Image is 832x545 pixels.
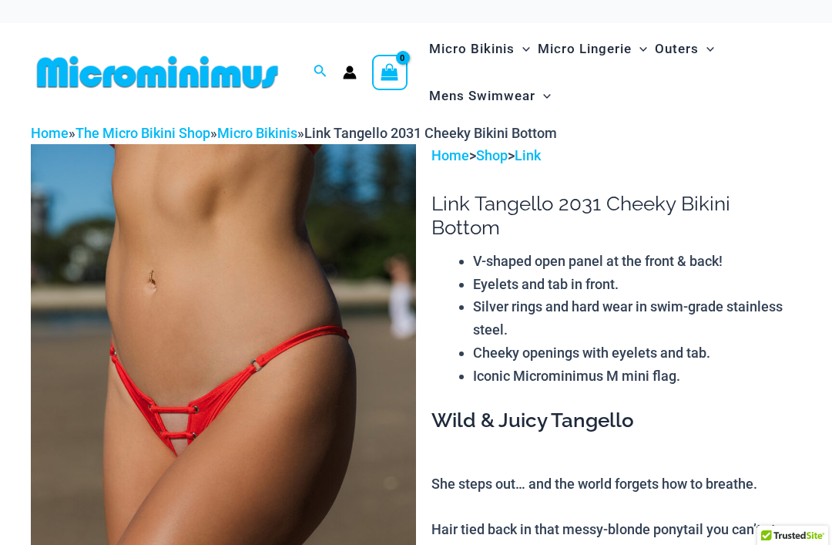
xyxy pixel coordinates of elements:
a: Link [515,147,541,163]
li: Cheeky openings with eyelets and tab. [473,341,801,365]
span: Micro Lingerie [538,29,632,69]
li: Iconic Microminimus M mini flag. [473,365,801,388]
a: View Shopping Cart, empty [372,55,408,90]
a: Account icon link [343,66,357,79]
a: Mens SwimwearMenu ToggleMenu Toggle [425,72,555,119]
span: Menu Toggle [515,29,530,69]
span: Micro Bikinis [429,29,515,69]
li: Eyelets and tab in front. [473,273,801,296]
a: Shop [476,147,508,163]
a: Home [31,125,69,141]
a: Home [431,147,469,163]
span: Menu Toggle [699,29,714,69]
h1: Link Tangello 2031 Cheeky Bikini Bottom [431,192,801,240]
a: Micro LingerieMenu ToggleMenu Toggle [534,25,651,72]
h3: Wild & Juicy Tangello [431,408,801,434]
span: Menu Toggle [632,29,647,69]
a: Micro BikinisMenu ToggleMenu Toggle [425,25,534,72]
span: Mens Swimwear [429,76,535,116]
p: > > [431,144,801,167]
span: Menu Toggle [535,76,551,116]
nav: Site Navigation [423,23,801,122]
a: OutersMenu ToggleMenu Toggle [651,25,718,72]
a: Search icon link [314,62,327,82]
span: Outers [655,29,699,69]
li: V-shaped open panel at the front & back! [473,250,801,273]
a: The Micro Bikini Shop [75,125,210,141]
span: » » » [31,125,557,141]
img: MM SHOP LOGO FLAT [31,55,284,89]
li: Silver rings and hard wear in swim-grade stainless steel. [473,295,801,341]
a: Micro Bikinis [217,125,297,141]
span: Link Tangello 2031 Cheeky Bikini Bottom [304,125,557,141]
